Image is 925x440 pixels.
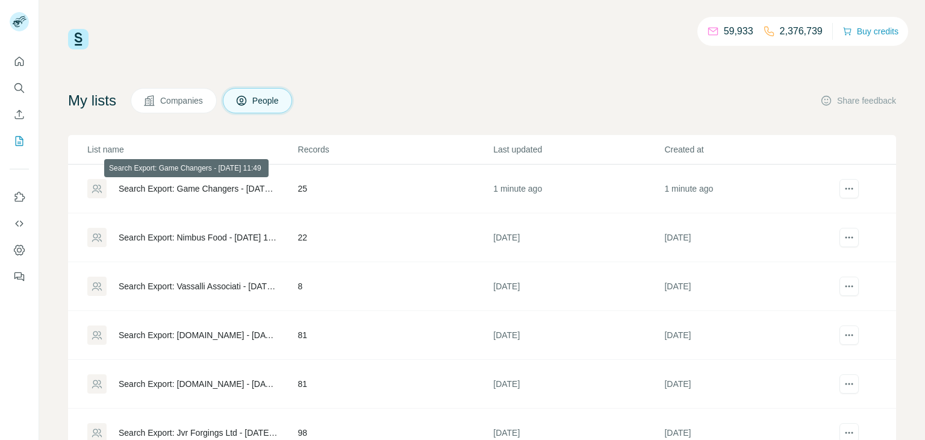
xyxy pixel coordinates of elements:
[119,427,278,439] div: Search Export: Jvr Forgings Ltd - [DATE] 07:57
[297,165,493,213] td: 25
[160,95,204,107] span: Companies
[839,179,859,198] button: actions
[839,325,859,345] button: actions
[664,262,835,311] td: [DATE]
[68,29,89,49] img: Surfe Logo
[10,213,29,234] button: Use Surfe API
[664,360,835,409] td: [DATE]
[493,165,664,213] td: 1 minute ago
[820,95,896,107] button: Share feedback
[493,360,664,409] td: [DATE]
[297,311,493,360] td: 81
[252,95,280,107] span: People
[68,91,116,110] h4: My lists
[10,51,29,72] button: Quick start
[493,213,664,262] td: [DATE]
[119,183,278,195] div: Search Export: Game Changers - [DATE] 11:49
[298,143,493,156] p: Records
[664,143,834,156] p: Created at
[493,143,663,156] p: Last updated
[119,231,278,244] div: Search Export: Nimbus Food - [DATE] 12:42
[780,24,823,39] p: 2,376,739
[10,77,29,99] button: Search
[842,23,899,40] button: Buy credits
[10,266,29,288] button: Feedback
[119,378,278,390] div: Search Export: [DOMAIN_NAME] - [DATE] 12:27
[664,165,835,213] td: 1 minute ago
[297,213,493,262] td: 22
[839,277,859,296] button: actions
[839,374,859,394] button: actions
[493,262,664,311] td: [DATE]
[10,239,29,261] button: Dashboard
[839,228,859,247] button: actions
[297,262,493,311] td: 8
[119,280,278,292] div: Search Export: Vassalli Associati - [DATE] 13:10
[10,104,29,125] button: Enrich CSV
[493,311,664,360] td: [DATE]
[724,24,753,39] p: 59,933
[10,130,29,152] button: My lists
[119,329,278,341] div: Search Export: [DOMAIN_NAME] - [DATE] 12:29
[297,360,493,409] td: 81
[664,213,835,262] td: [DATE]
[10,186,29,208] button: Use Surfe on LinkedIn
[664,311,835,360] td: [DATE]
[87,143,297,156] p: List name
